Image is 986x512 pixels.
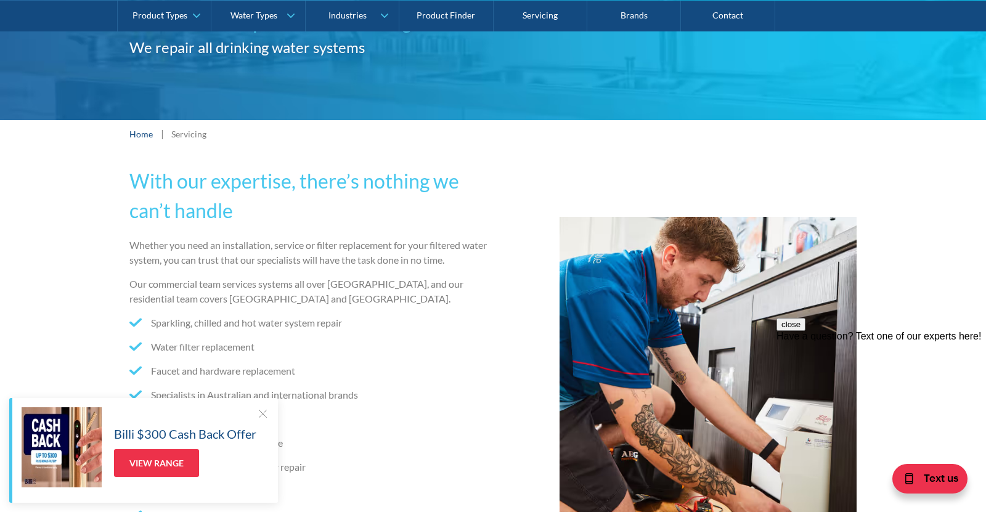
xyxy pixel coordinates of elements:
[129,315,488,330] li: Sparkling, chilled and hot water system repair
[171,128,206,140] div: Servicing
[129,388,488,402] li: Specialists in Australian and international brands
[132,10,187,20] div: Product Types
[159,126,165,141] div: |
[129,166,488,226] h2: With our expertise, there’s nothing we can’t handle
[129,277,488,306] p: Our commercial team services systems all over [GEOGRAPHIC_DATA], and our residential team covers ...
[129,364,488,378] li: Faucet and hardware replacement
[114,449,199,477] a: View Range
[863,450,986,512] iframe: podium webchat widget bubble
[230,10,277,20] div: Water Types
[22,407,102,487] img: Billi $300 Cash Back Offer
[114,425,256,443] h5: Billi $300 Cash Back Offer
[129,128,153,140] a: Home
[776,318,986,466] iframe: podium webchat widget prompt
[129,36,493,59] h2: We repair all drinking water systems
[129,436,488,450] li: Drinking fountain maintenance
[129,460,488,474] li: Mains connected water cooler repair
[129,412,488,426] li: Food waste disposer repair
[129,484,488,498] li: Bottled water cooler servicing
[328,10,367,20] div: Industries
[129,339,488,354] li: Water filter replacement
[129,238,488,267] p: Whether you need an installation, service or filter replacement for your filtered water system, y...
